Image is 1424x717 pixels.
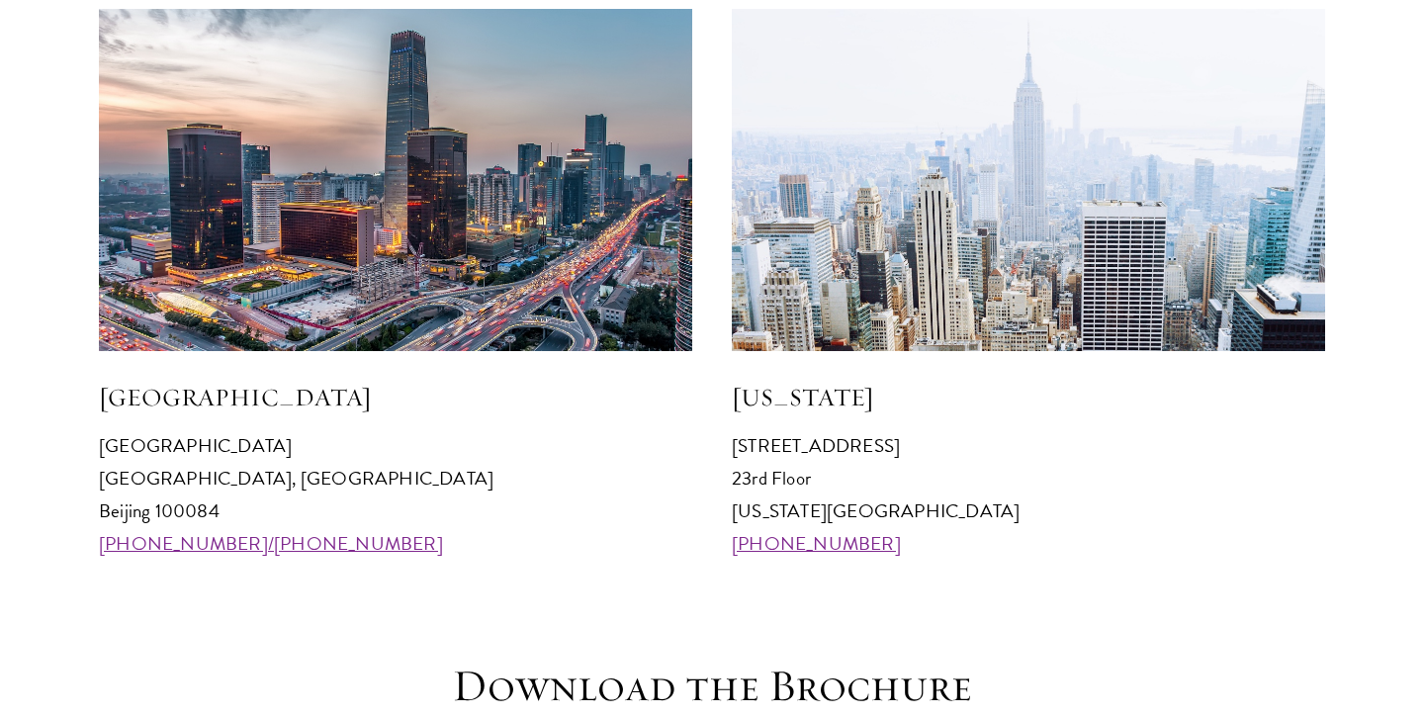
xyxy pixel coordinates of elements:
a: [PHONE_NUMBER] [732,529,901,558]
a: [PHONE_NUMBER]/[PHONE_NUMBER] [99,529,443,558]
h5: [GEOGRAPHIC_DATA] [99,381,692,414]
h5: [US_STATE] [732,381,1325,414]
p: [STREET_ADDRESS] 23rd Floor [US_STATE][GEOGRAPHIC_DATA] [732,429,1325,560]
p: [GEOGRAPHIC_DATA] [GEOGRAPHIC_DATA], [GEOGRAPHIC_DATA] Beijing 100084 [99,429,692,560]
h3: Download the Brochure [405,659,1019,714]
